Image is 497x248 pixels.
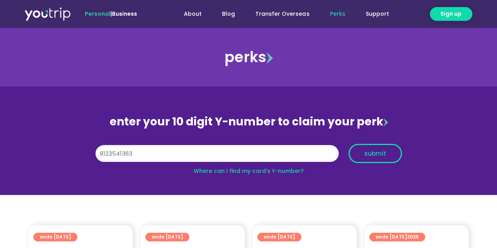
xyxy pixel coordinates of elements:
span: Personal [85,10,110,18]
input: 10 digit Y-number (e.g. 8123456789) [95,145,339,162]
a: Blog [212,7,245,21]
a: Perks [319,7,355,21]
button: submit [348,144,402,163]
a: Where can I find my card’s Y-number? [194,167,304,175]
span: ends [DATE] [376,233,419,241]
a: ends [DATE] [33,233,77,241]
span: | [85,10,137,18]
form: Y Number [95,144,402,169]
span: submit [364,151,386,156]
a: Business [112,10,137,18]
span: ends [DATE] [152,233,183,241]
span: ends [DATE] [40,233,71,241]
div: enter your 10 digit Y-number to claim your perk [92,112,406,132]
span: Sign up [440,10,462,18]
nav: Menu [158,7,399,21]
a: About [174,7,212,21]
a: Support [355,7,399,21]
a: ends [DATE] [257,233,301,241]
a: ends [DATE]2025 [369,233,425,241]
a: Sign up [430,7,472,21]
a: Transfer Overseas [245,7,319,21]
span: 2025 [407,233,419,240]
span: ends [DATE] [264,233,295,241]
a: ends [DATE] [145,233,189,241]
